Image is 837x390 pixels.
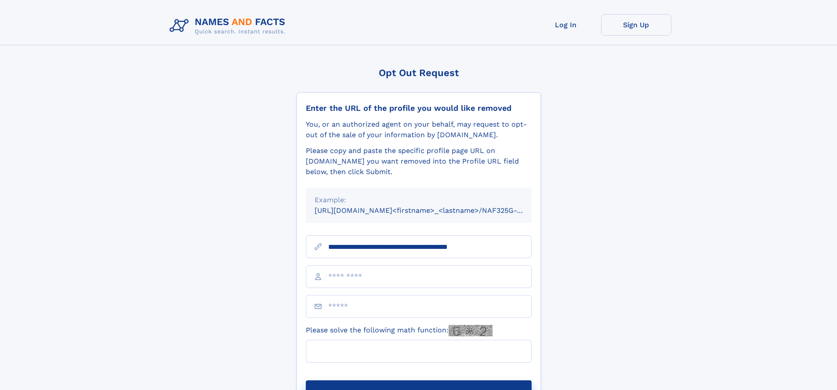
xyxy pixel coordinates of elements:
div: Enter the URL of the profile you would like removed [306,103,532,113]
div: Opt Out Request [297,67,541,78]
small: [URL][DOMAIN_NAME]<firstname>_<lastname>/NAF325G-xxxxxxxx [315,206,548,215]
a: Sign Up [601,14,671,36]
div: Example: [315,195,523,205]
div: Please copy and paste the specific profile page URL on [DOMAIN_NAME] you want removed into the Pr... [306,146,532,177]
div: You, or an authorized agent on your behalf, may request to opt-out of the sale of your informatio... [306,119,532,140]
a: Log In [531,14,601,36]
img: Logo Names and Facts [166,14,293,38]
label: Please solve the following math function: [306,325,493,336]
